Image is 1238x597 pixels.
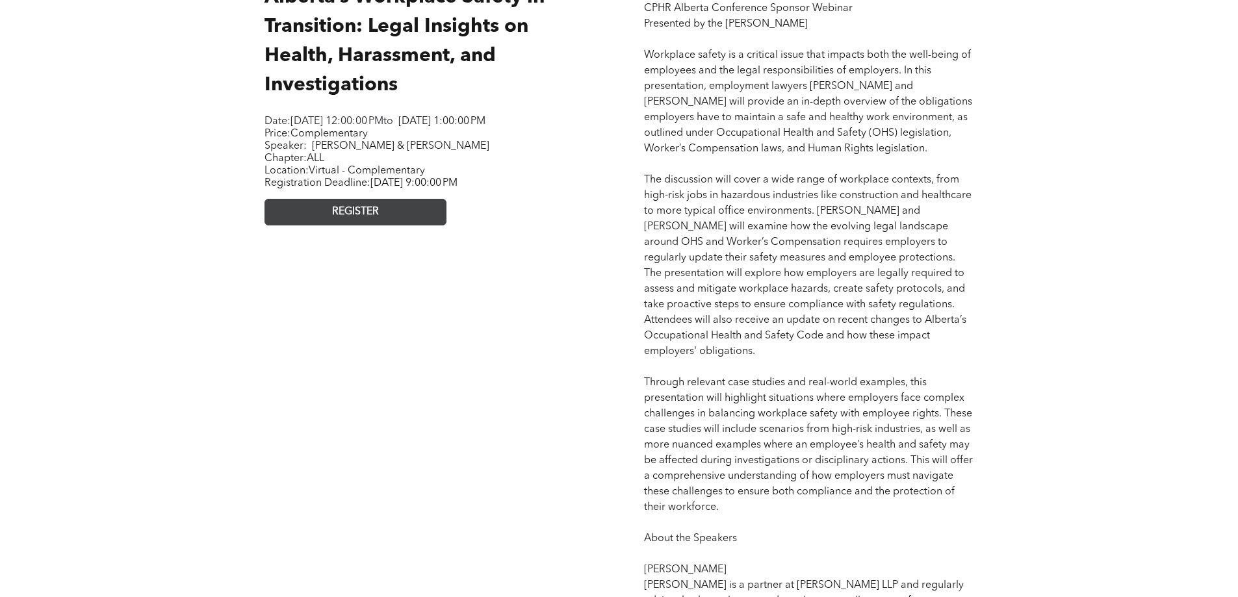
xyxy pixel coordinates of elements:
[370,178,458,188] span: [DATE] 9:00:00 PM
[264,153,324,164] span: Chapter:
[398,116,485,127] span: [DATE] 1:00:00 PM
[264,129,368,139] span: Price:
[264,116,393,127] span: Date: to
[312,141,489,151] span: [PERSON_NAME] & [PERSON_NAME]
[332,206,379,218] span: REGISTER
[290,116,383,127] span: [DATE] 12:00:00 PM
[290,129,368,139] span: Complementary
[309,166,425,176] span: Virtual - Complementary
[307,153,324,164] span: ALL
[264,199,446,225] a: REGISTER
[264,141,307,151] span: Speaker:
[264,166,458,188] span: Location: Registration Deadline:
